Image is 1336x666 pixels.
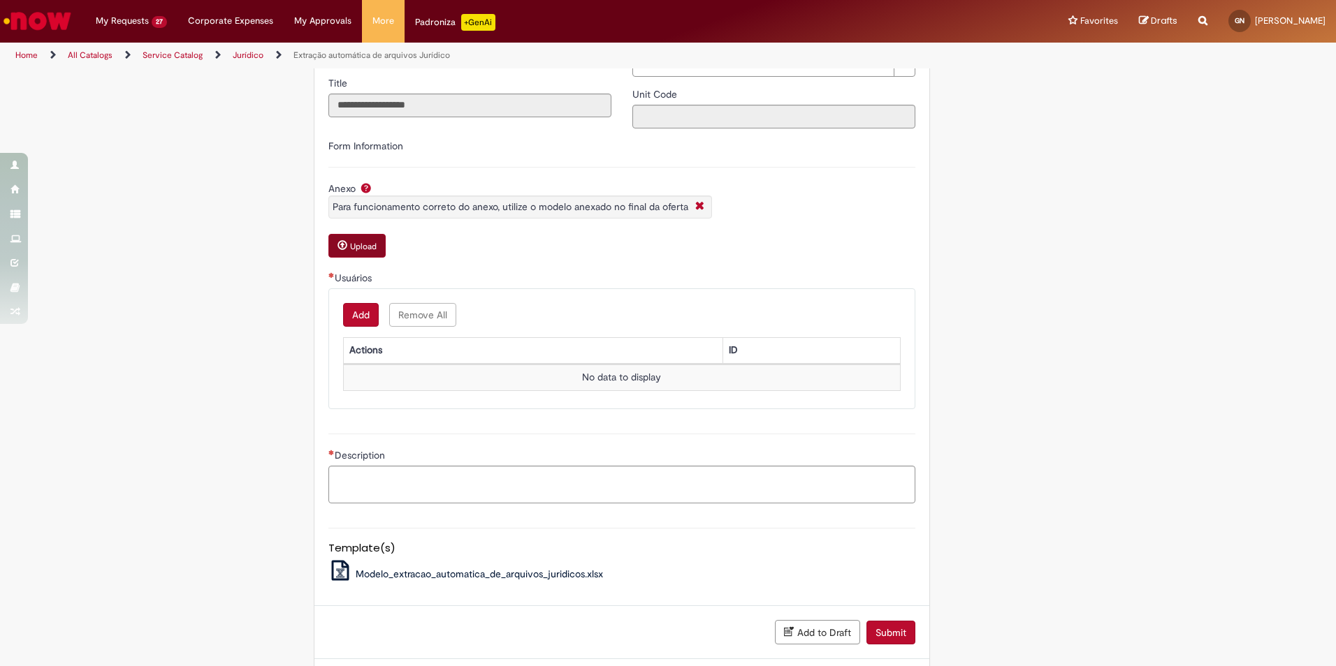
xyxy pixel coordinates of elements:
[10,43,880,68] ul: Page breadcrumbs
[328,272,335,278] span: Required
[293,50,450,61] a: Extração automática de arquivos Jurídico
[343,337,723,363] th: Actions
[328,568,603,580] a: Modelo_extracao_automatica_de_arquivos_juridicos.xlsx
[632,105,915,128] input: Unit Code
[1139,15,1177,28] a: Drafts
[96,14,149,28] span: My Requests
[328,76,350,90] label: Read only - Title
[328,542,915,554] h5: Template(s)
[333,200,688,213] span: Para funcionamento correto do anexo, utilize o modelo anexado no final da oferta
[350,241,377,252] small: Upload
[692,200,708,214] i: Close More information for question_anexo
[335,449,388,461] span: Description
[68,50,112,61] a: All Catalogs
[328,140,403,152] label: Form Information
[1235,16,1244,25] span: GN
[188,14,273,28] span: Corporate Expenses
[1080,14,1118,28] span: Favorites
[866,621,915,644] button: Submit
[328,182,358,195] span: Anexo
[632,87,680,101] label: Read only - Unit Code
[328,234,386,258] button: Upload Attachment for Anexo
[143,50,203,61] a: Service Catalog
[15,50,38,61] a: Home
[415,14,495,31] div: Padroniza
[294,14,351,28] span: My Approvals
[328,466,915,503] textarea: Description
[335,272,375,284] span: Usuários
[1,7,73,35] img: ServiceNow
[343,364,900,390] td: No data to display
[343,303,379,327] button: Add a row for Usuários
[723,337,900,363] th: ID
[356,568,603,580] span: Modelo_extracao_automatica_de_arquivos_juridicos.xlsx
[328,77,350,89] span: Read only - Title
[461,14,495,31] p: +GenAi
[358,182,375,193] span: Help for Anexo
[1151,14,1177,27] span: Drafts
[328,450,335,455] span: Required
[233,50,263,61] a: Jurídico
[775,620,860,644] button: Add to Draft
[372,14,394,28] span: More
[152,16,167,28] span: 27
[1255,15,1326,27] span: [PERSON_NAME]
[328,94,611,117] input: Title
[632,88,680,101] span: Read only - Unit Code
